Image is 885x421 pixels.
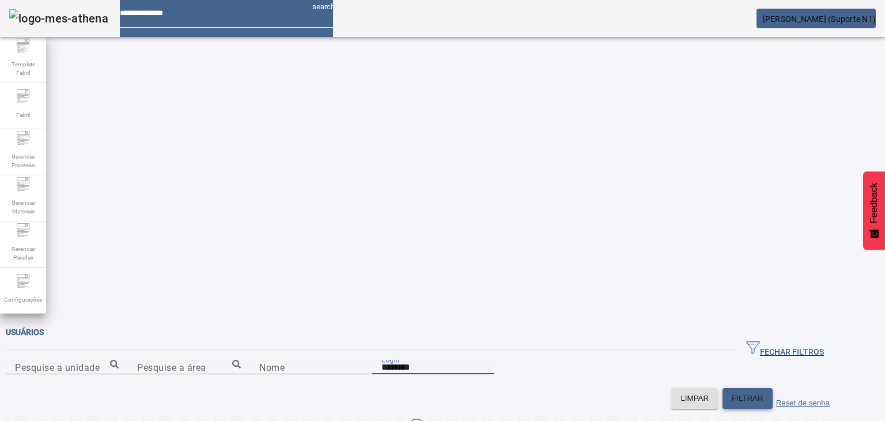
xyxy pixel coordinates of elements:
[381,355,400,363] mat-label: Login
[773,388,833,409] button: Reset de senha
[680,393,709,404] span: LIMPAR
[776,399,830,407] label: Reset de senha
[746,341,824,358] span: FECHAR FILTROS
[13,107,33,123] span: Fabril
[6,149,40,173] span: Gerenciar Processo
[9,9,108,28] img: logo-mes-athena
[137,360,241,374] input: Number
[6,328,44,337] span: Usuários
[6,241,40,265] span: Gerenciar Paradas
[723,388,773,409] button: FILTRAR
[737,339,833,360] button: FECHAR FILTROS
[6,57,40,81] span: Template Fabril
[671,388,718,409] button: LIMPAR
[15,362,100,373] mat-label: Pesquise a unidade
[259,362,285,373] mat-label: Nome
[863,171,885,250] button: Feedback - Mostrar pesquisa
[763,14,876,24] span: [PERSON_NAME] (Suporte N1)
[6,195,40,219] span: Gerenciar Materiais
[732,393,763,404] span: FILTRAR
[137,362,206,373] mat-label: Pesquise a área
[869,183,879,223] span: Feedback
[15,360,119,374] input: Number
[1,292,46,307] span: Configurações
